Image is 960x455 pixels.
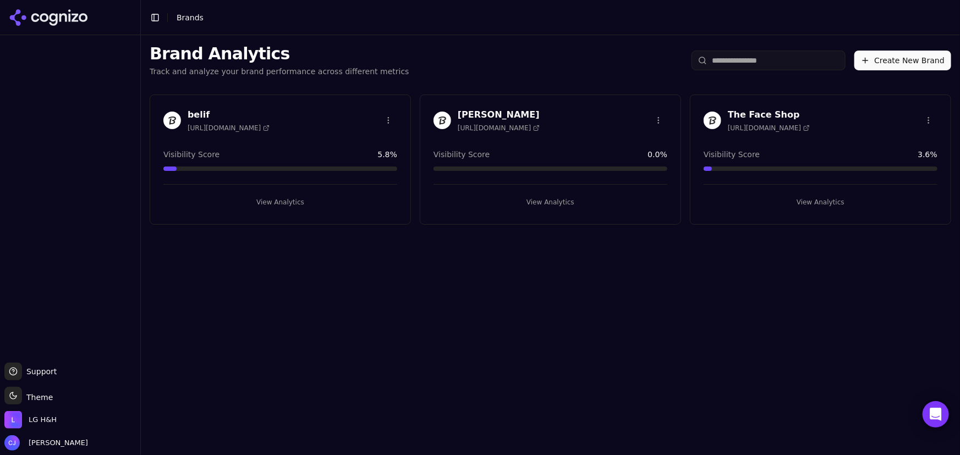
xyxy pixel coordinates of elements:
[22,393,53,402] span: Theme
[918,149,937,160] span: 3.6 %
[150,44,409,64] h1: Brand Analytics
[434,149,490,160] span: Visibility Score
[188,108,270,121] h3: belif
[163,149,220,160] span: Visibility Score
[188,124,270,132] span: [URL][DOMAIN_NAME]
[177,12,204,23] nav: breadcrumb
[150,66,409,77] p: Track and analyze your brand performance across different metrics
[29,415,57,425] span: LG H&H
[434,193,667,211] button: View Analytics
[4,435,88,451] button: Open user button
[163,193,397,211] button: View Analytics
[4,411,22,429] img: LG H&H
[704,193,937,211] button: View Analytics
[458,124,540,132] span: [URL][DOMAIN_NAME]
[377,149,397,160] span: 5.8 %
[923,401,949,428] div: Open Intercom Messenger
[728,124,810,132] span: [URL][DOMAIN_NAME]
[22,366,57,377] span: Support
[854,51,951,70] button: Create New Brand
[728,108,810,121] h3: The Face Shop
[648,149,667,160] span: 0.0 %
[163,112,181,129] img: belif
[177,13,204,22] span: Brands
[704,112,721,129] img: The Face Shop
[4,411,57,429] button: Open organization switcher
[434,112,451,129] img: Dr. Groot
[458,108,540,121] h3: [PERSON_NAME]
[24,438,88,448] span: [PERSON_NAME]
[704,149,760,160] span: Visibility Score
[4,435,20,451] img: Clay Johnson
